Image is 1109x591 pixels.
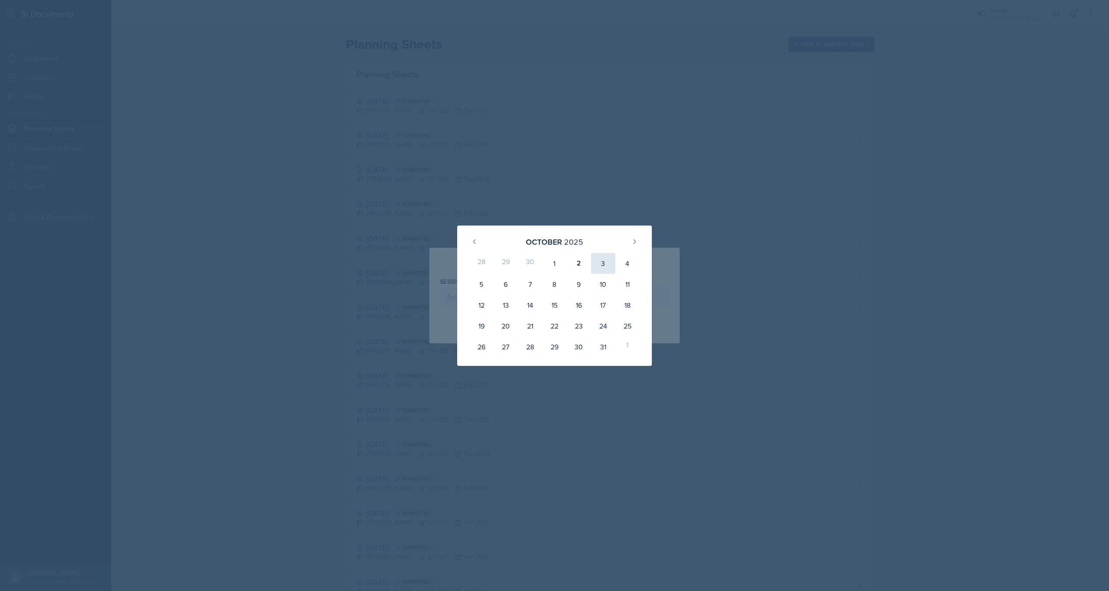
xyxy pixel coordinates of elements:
[591,274,615,295] div: 10
[469,336,494,357] div: 26
[567,253,591,274] div: 2
[567,274,591,295] div: 9
[518,295,542,315] div: 14
[494,274,518,295] div: 6
[567,315,591,336] div: 23
[591,253,615,274] div: 3
[615,336,640,357] div: 1
[518,274,542,295] div: 7
[542,274,567,295] div: 8
[542,315,567,336] div: 22
[542,295,567,315] div: 15
[591,315,615,336] div: 24
[567,336,591,357] div: 30
[469,315,494,336] div: 19
[494,336,518,357] div: 27
[518,315,542,336] div: 21
[518,336,542,357] div: 28
[567,295,591,315] div: 16
[526,236,562,248] div: October
[591,295,615,315] div: 17
[615,253,640,274] div: 4
[494,315,518,336] div: 20
[615,274,640,295] div: 11
[518,253,542,274] div: 30
[469,295,494,315] div: 12
[591,336,615,357] div: 31
[469,274,494,295] div: 5
[494,253,518,274] div: 29
[542,253,567,274] div: 1
[564,236,583,248] div: 2025
[469,253,494,274] div: 28
[615,295,640,315] div: 18
[494,295,518,315] div: 13
[542,336,567,357] div: 29
[615,315,640,336] div: 25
